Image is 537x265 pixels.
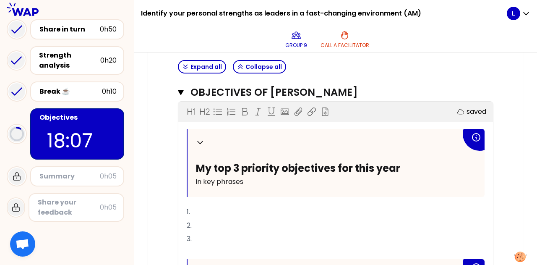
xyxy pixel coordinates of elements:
div: Summary [39,171,100,181]
div: 0h05 [100,171,117,181]
div: Ouvrir le chat [10,231,35,257]
p: Call a facilitator [321,42,369,49]
p: H1 [187,106,196,118]
div: Objectives [39,113,117,123]
p: H2 [199,106,210,118]
div: 0h20 [100,55,117,66]
button: Expand all [178,60,226,73]
button: Group 9 [282,27,310,52]
span: 3. [187,234,192,244]
button: L [507,7,530,20]
div: Break ☕️ [39,87,102,97]
p: 18:07 [47,126,107,155]
div: Share your feedback [38,197,100,218]
div: 0h10 [102,87,117,97]
p: saved [467,107,486,117]
h3: Objectives of [PERSON_NAME] [190,86,464,99]
button: Objectives of [PERSON_NAME] [178,86,493,99]
div: 0h05 [100,202,117,213]
span: 2. [187,220,192,230]
span: My top 3 priority objectives for this year [196,161,400,175]
button: Call a facilitator [317,27,373,52]
div: 0h50 [100,24,117,34]
p: L [512,9,515,18]
div: Strength analysis [39,50,100,71]
div: Share in turn [39,24,100,34]
button: Collapse all [233,60,286,73]
p: Group 9 [285,42,307,49]
span: in key phrases [196,177,243,186]
span: 1. [187,207,190,217]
